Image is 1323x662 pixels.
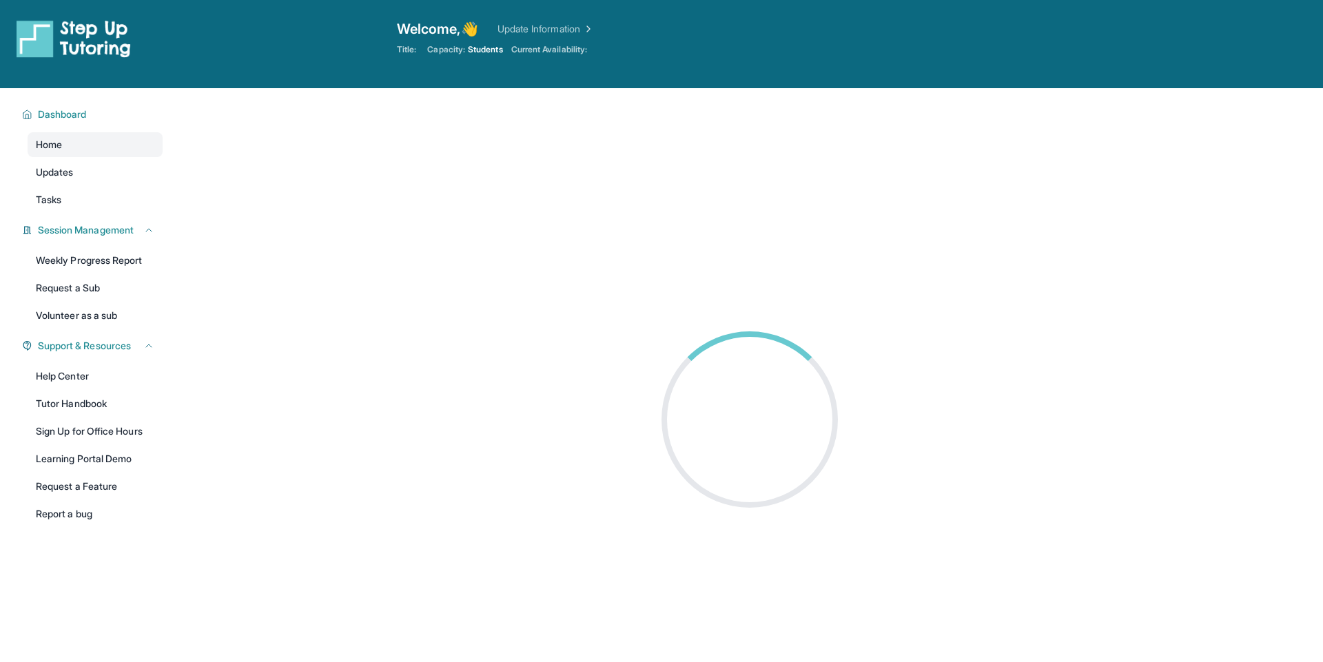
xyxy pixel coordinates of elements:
[38,223,134,237] span: Session Management
[28,474,163,499] a: Request a Feature
[38,339,131,353] span: Support & Resources
[28,132,163,157] a: Home
[36,138,62,152] span: Home
[427,44,465,55] span: Capacity:
[17,19,131,58] img: logo
[397,44,416,55] span: Title:
[28,248,163,273] a: Weekly Progress Report
[28,187,163,212] a: Tasks
[32,339,154,353] button: Support & Resources
[38,107,87,121] span: Dashboard
[32,107,154,121] button: Dashboard
[28,391,163,416] a: Tutor Handbook
[28,276,163,300] a: Request a Sub
[28,501,163,526] a: Report a bug
[28,446,163,471] a: Learning Portal Demo
[397,19,478,39] span: Welcome, 👋
[580,22,594,36] img: Chevron Right
[511,44,587,55] span: Current Availability:
[32,223,154,237] button: Session Management
[498,22,594,36] a: Update Information
[36,193,61,207] span: Tasks
[468,44,503,55] span: Students
[28,364,163,389] a: Help Center
[28,160,163,185] a: Updates
[28,303,163,328] a: Volunteer as a sub
[28,419,163,444] a: Sign Up for Office Hours
[36,165,74,179] span: Updates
